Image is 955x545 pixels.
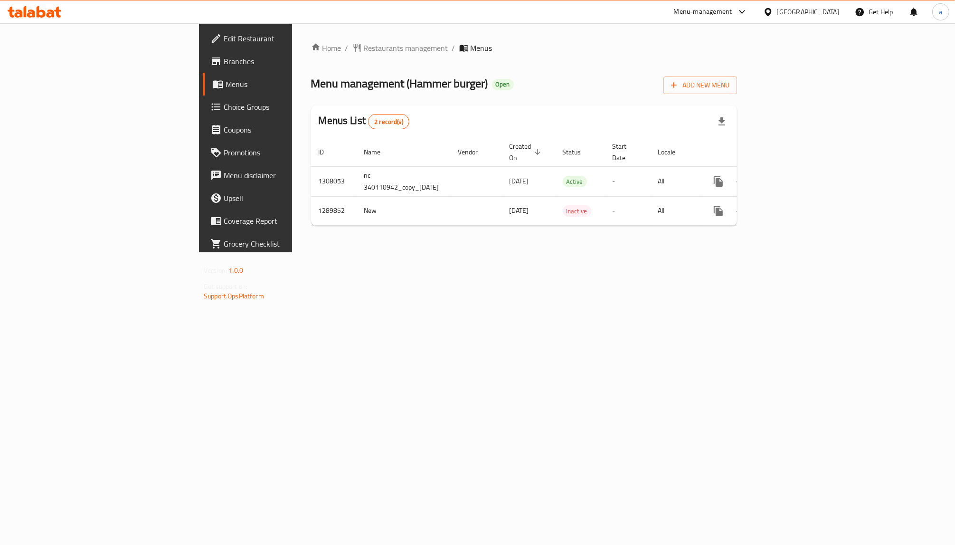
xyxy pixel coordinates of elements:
a: Coverage Report [203,210,359,232]
span: Status [563,146,594,158]
button: Change Status [730,170,753,193]
th: Actions [700,138,806,167]
div: Menu-management [674,6,732,18]
span: Menu disclaimer [224,170,351,181]
a: Restaurants management [352,42,448,54]
span: Branches [224,56,351,67]
span: Menus [226,78,351,90]
span: Version: [204,264,227,277]
span: Locale [658,146,688,158]
span: Open [492,80,514,88]
li: / [452,42,455,54]
td: All [651,166,700,196]
td: All [651,196,700,225]
span: Grocery Checklist [224,238,351,249]
span: Name [364,146,393,158]
div: Open [492,79,514,90]
a: Menu disclaimer [203,164,359,187]
span: Upsell [224,192,351,204]
span: Choice Groups [224,101,351,113]
a: Menus [203,73,359,96]
span: Restaurants management [364,42,448,54]
a: Support.OpsPlatform [204,290,264,302]
span: Menu management ( Hammer burger ) [311,73,488,94]
div: Total records count [368,114,409,129]
a: Upsell [203,187,359,210]
span: 1.0.0 [228,264,243,277]
span: Promotions [224,147,351,158]
span: Active [563,176,587,187]
a: Branches [203,50,359,73]
a: Promotions [203,141,359,164]
td: New [357,196,451,225]
button: more [707,200,730,222]
span: Menus [471,42,492,54]
td: nc 340110942_copy_[DATE] [357,166,451,196]
a: Grocery Checklist [203,232,359,255]
span: ID [319,146,337,158]
span: 2 record(s) [369,117,409,126]
table: enhanced table [311,138,806,226]
span: Get support on: [204,280,247,293]
span: [DATE] [510,175,529,187]
td: - [605,166,651,196]
button: Change Status [730,200,753,222]
span: Vendor [458,146,491,158]
div: Inactive [563,205,591,217]
span: Coverage Report [224,215,351,227]
a: Edit Restaurant [203,27,359,50]
span: Coupons [224,124,351,135]
h2: Menus List [319,114,409,129]
a: Coupons [203,118,359,141]
span: Start Date [613,141,639,163]
div: Export file [710,110,733,133]
div: [GEOGRAPHIC_DATA] [777,7,840,17]
nav: breadcrumb [311,42,737,54]
td: - [605,196,651,225]
button: more [707,170,730,193]
span: [DATE] [510,204,529,217]
button: Add New Menu [663,76,737,94]
span: Add New Menu [671,79,729,91]
a: Choice Groups [203,96,359,118]
span: a [939,7,942,17]
span: Edit Restaurant [224,33,351,44]
span: Created On [510,141,544,163]
span: Inactive [563,206,591,217]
